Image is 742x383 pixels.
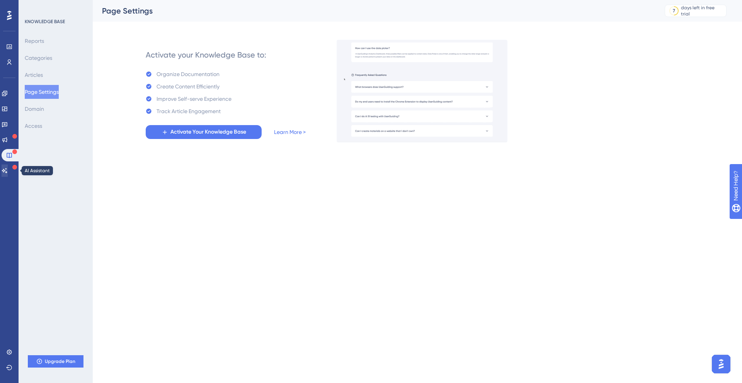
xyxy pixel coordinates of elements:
div: Page Settings [102,5,645,16]
div: days left in free trial [681,5,724,17]
button: Upgrade Plan [28,355,83,368]
div: Improve Self-serve Experience [157,94,231,103]
img: a27db7f7ef9877a438c7956077c236be.gif [337,40,507,142]
button: Categories [25,51,52,65]
span: Activate Your Knowledge Base [170,127,246,137]
button: Access [25,119,42,133]
div: Track Article Engagement [157,107,221,116]
span: Need Help? [18,2,48,11]
span: Upgrade Plan [45,358,75,364]
div: 7 [673,8,675,14]
button: Articles [25,68,43,82]
button: Activate Your Knowledge Base [146,125,262,139]
div: Create Content Efficiently [157,82,220,91]
iframe: UserGuiding AI Assistant Launcher [710,352,733,376]
div: Activate your Knowledge Base to: [146,49,266,60]
button: Reports [25,34,44,48]
button: Page Settings [25,85,59,99]
div: KNOWLEDGE BASE [25,19,65,25]
button: Domain [25,102,44,116]
a: Learn More > [274,127,306,137]
div: Organize Documentation [157,69,220,79]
